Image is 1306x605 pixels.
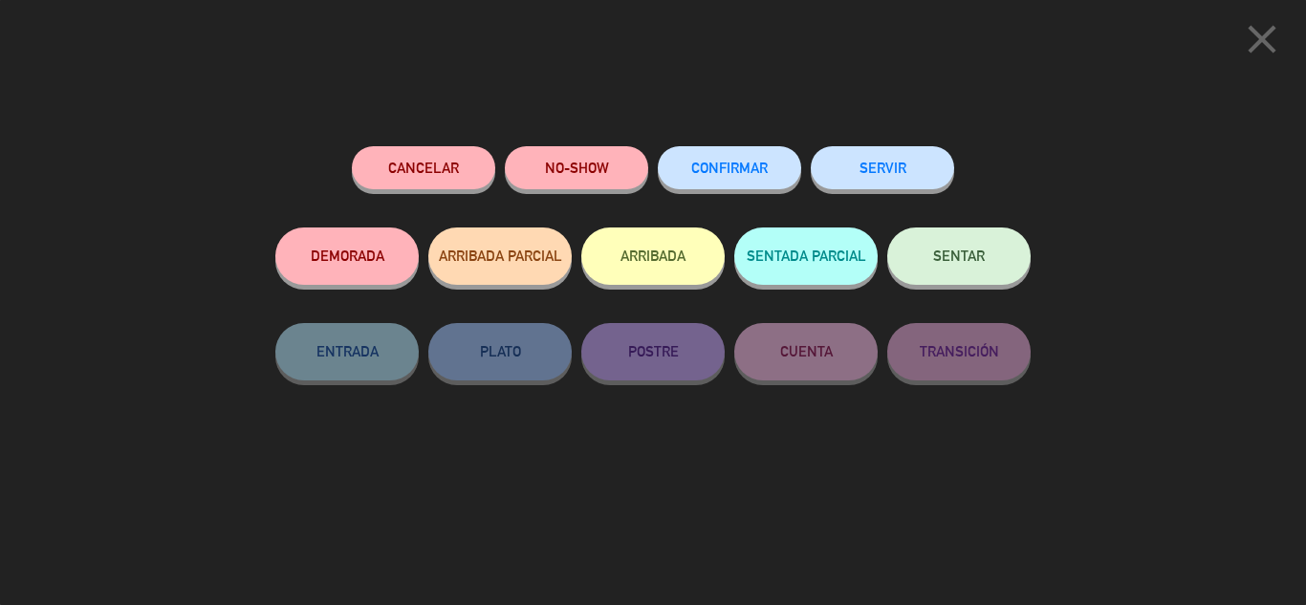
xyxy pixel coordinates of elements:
[734,227,878,285] button: SENTADA PARCIAL
[428,227,572,285] button: ARRIBADA PARCIAL
[439,248,562,264] span: ARRIBADA PARCIAL
[658,146,801,189] button: CONFIRMAR
[275,323,419,380] button: ENTRADA
[428,323,572,380] button: PLATO
[811,146,954,189] button: SERVIR
[505,146,648,189] button: NO-SHOW
[581,227,725,285] button: ARRIBADA
[887,227,1031,285] button: SENTAR
[933,248,985,264] span: SENTAR
[1232,14,1292,71] button: close
[691,160,768,176] span: CONFIRMAR
[352,146,495,189] button: Cancelar
[1238,15,1286,63] i: close
[734,323,878,380] button: CUENTA
[275,227,419,285] button: DEMORADA
[887,323,1031,380] button: TRANSICIÓN
[581,323,725,380] button: POSTRE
